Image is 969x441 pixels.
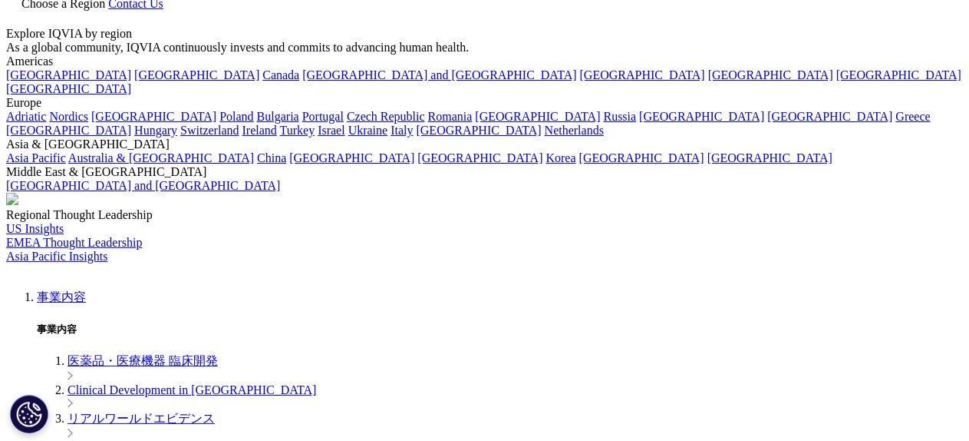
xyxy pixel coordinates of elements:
button: Cookie 设置 [10,395,48,433]
a: [GEOGRAPHIC_DATA] [707,151,832,164]
a: US Insights [6,222,64,235]
img: 2093_analyzing-data-using-big-screen-display-and-laptop.png [6,193,18,205]
a: Israel [318,124,345,137]
a: [GEOGRAPHIC_DATA] and [GEOGRAPHIC_DATA] [6,179,280,192]
a: Russia [604,110,637,123]
a: Turkey [280,124,315,137]
a: Nordics [49,110,88,123]
a: China [257,151,286,164]
a: 事業内容 [37,290,86,303]
a: Greece [896,110,931,123]
div: Asia & [GEOGRAPHIC_DATA] [6,138,963,151]
a: [GEOGRAPHIC_DATA] [417,124,542,137]
a: [GEOGRAPHIC_DATA] [836,68,961,81]
a: [GEOGRAPHIC_DATA] [289,151,414,164]
h5: 事業内容 [37,323,963,337]
a: [GEOGRAPHIC_DATA] [6,68,131,81]
a: [GEOGRAPHIC_DATA] [639,110,764,123]
a: [GEOGRAPHIC_DATA] [580,68,705,81]
a: Switzerland [180,124,239,137]
a: [GEOGRAPHIC_DATA] [91,110,216,123]
a: リアルワールドエビデンス [68,412,215,425]
div: Explore IQVIA by region [6,27,963,41]
a: Poland [219,110,253,123]
a: [GEOGRAPHIC_DATA] [579,151,704,164]
a: Canada [262,68,299,81]
a: Italy [391,124,413,137]
a: Asia Pacific [6,151,66,164]
a: Asia Pacific Insights [6,250,107,263]
a: [GEOGRAPHIC_DATA] [134,68,259,81]
a: Romania [428,110,473,123]
div: Americas [6,55,963,68]
a: Netherlands [545,124,604,137]
a: Bulgaria [257,110,299,123]
a: EMEA Thought Leadership [6,236,142,249]
a: 医薬品・医療機器 臨床開発 [68,354,218,367]
a: Clinical Development in [GEOGRAPHIC_DATA] [68,383,316,396]
div: Europe [6,96,963,110]
a: [GEOGRAPHIC_DATA] [708,68,833,81]
a: Hungary [134,124,177,137]
a: Portugal [302,110,344,123]
a: [GEOGRAPHIC_DATA] [768,110,893,123]
a: [GEOGRAPHIC_DATA] [6,82,131,95]
div: As a global community, IQVIA continuously invests and commits to advancing human health. [6,41,963,55]
a: Ireland [242,124,277,137]
a: [GEOGRAPHIC_DATA] [418,151,543,164]
a: Australia & [GEOGRAPHIC_DATA] [68,151,254,164]
a: Adriatic [6,110,46,123]
div: Middle East & [GEOGRAPHIC_DATA] [6,165,963,179]
a: [GEOGRAPHIC_DATA] and [GEOGRAPHIC_DATA] [302,68,576,81]
a: [GEOGRAPHIC_DATA] [476,110,601,123]
a: [GEOGRAPHIC_DATA] [6,124,131,137]
a: Ukraine [348,124,388,137]
div: Regional Thought Leadership [6,208,963,222]
a: Czech Republic [347,110,425,123]
a: Korea [546,151,576,164]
